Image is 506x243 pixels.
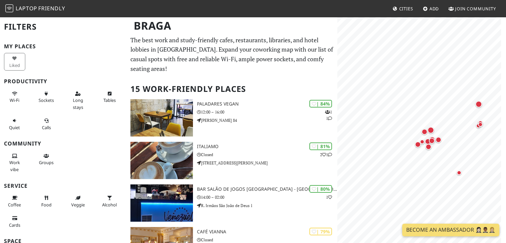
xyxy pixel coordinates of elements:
[128,17,336,35] h1: Braga
[325,109,332,122] p: 1 1
[99,88,120,106] button: Tables
[429,6,439,12] span: Add
[130,184,193,222] img: Bar Salão De Jogos Venezuela - Jony
[9,159,20,172] span: People working
[197,186,338,192] h3: Bar Salão De Jogos [GEOGRAPHIC_DATA] - [GEOGRAPHIC_DATA]
[434,135,443,144] div: Map marker
[420,3,442,15] a: Add
[309,185,332,193] div: | 80%
[197,109,338,115] p: 12:00 – 16:00
[474,122,482,130] div: Map marker
[4,43,122,50] h3: My Places
[36,88,57,106] button: Sockets
[5,4,13,12] img: LaptopFriendly
[474,100,483,109] div: Map marker
[67,192,88,210] button: Veggie
[197,229,338,235] h3: Café Vianna
[5,3,65,15] a: LaptopFriendly LaptopFriendly
[420,127,429,136] div: Map marker
[476,121,484,128] div: Map marker
[102,202,117,208] span: Alcohol
[197,117,338,123] p: [PERSON_NAME] 84
[130,142,193,179] img: Italiamo
[42,124,51,130] span: Video/audio calls
[424,142,433,151] div: Map marker
[73,97,83,110] span: Long stays
[197,194,338,200] p: 14:00 – 02:00
[197,101,338,107] h3: Paladares Vegan
[4,88,25,106] button: Wi-Fi
[126,142,337,179] a: Italiamo | 81% 21 Italiamo Closed [STREET_ADDRESS][PERSON_NAME]
[455,169,463,177] div: Map marker
[197,237,338,243] p: Closed
[9,124,20,130] span: Quiet
[320,151,332,158] p: 2 1
[428,135,436,144] div: Map marker
[9,222,20,228] span: Credit cards
[4,17,122,37] h2: Filters
[4,150,25,175] button: Work vibe
[41,202,52,208] span: Food
[10,97,19,103] span: Stable Wi-Fi
[39,159,54,165] span: Group tables
[309,228,332,235] div: | 79%
[326,194,332,200] p: 1
[67,88,88,113] button: Long stays
[4,115,25,133] button: Quiet
[4,140,122,147] h3: Community
[399,6,413,12] span: Cities
[197,202,338,209] p: R. Irmãos São João de Deus 1
[36,192,57,210] button: Food
[4,213,25,230] button: Cards
[402,224,499,236] a: Become an Ambassador 🤵🏻‍♀️🤵🏾‍♂️🤵🏼‍♀️
[16,5,37,12] span: Laptop
[455,6,496,12] span: Join Community
[36,115,57,133] button: Calls
[446,3,499,15] a: Join Community
[8,202,21,208] span: Coffee
[309,100,332,108] div: | 84%
[197,144,338,149] h3: Italiamo
[418,138,426,146] div: Map marker
[103,97,116,103] span: Work-friendly tables
[4,192,25,210] button: Coffee
[36,150,57,168] button: Groups
[130,79,333,99] h2: 15 Work-Friendly Places
[423,137,432,146] div: Map marker
[426,125,435,135] div: Map marker
[197,151,338,158] p: Closed
[4,183,122,189] h3: Service
[38,5,65,12] span: Friendly
[414,140,422,149] div: Map marker
[126,184,337,222] a: Bar Salão De Jogos Venezuela - Jony | 80% 1 Bar Salão De Jogos [GEOGRAPHIC_DATA] - [GEOGRAPHIC_DA...
[130,35,333,74] p: The best work and study-friendly cafes, restaurants, libraries, and hotel lobbies in [GEOGRAPHIC_...
[309,142,332,150] div: | 81%
[4,78,122,85] h3: Productivity
[99,192,120,210] button: Alcohol
[476,119,484,127] div: Map marker
[390,3,416,15] a: Cities
[427,136,436,145] div: Map marker
[130,99,193,136] img: Paladares Vegan
[197,160,338,166] p: [STREET_ADDRESS][PERSON_NAME]
[39,97,54,103] span: Power sockets
[71,202,85,208] span: Veggie
[126,99,337,136] a: Paladares Vegan | 84% 11 Paladares Vegan 12:00 – 16:00 [PERSON_NAME] 84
